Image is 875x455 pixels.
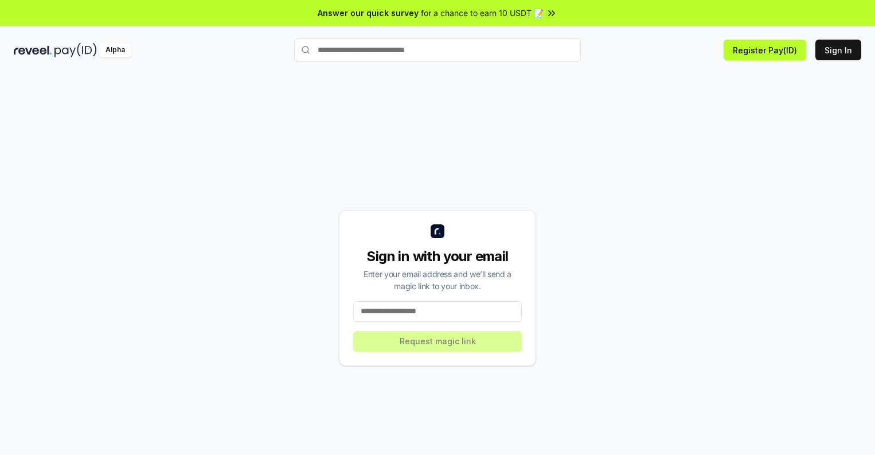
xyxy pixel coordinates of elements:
img: pay_id [54,43,97,57]
button: Register Pay(ID) [724,40,806,60]
img: reveel_dark [14,43,52,57]
div: Enter your email address and we’ll send a magic link to your inbox. [353,268,522,292]
span: Answer our quick survey [318,7,419,19]
div: Sign in with your email [353,247,522,266]
img: logo_small [431,224,444,238]
button: Sign In [815,40,861,60]
div: Alpha [99,43,131,57]
span: for a chance to earn 10 USDT 📝 [421,7,544,19]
